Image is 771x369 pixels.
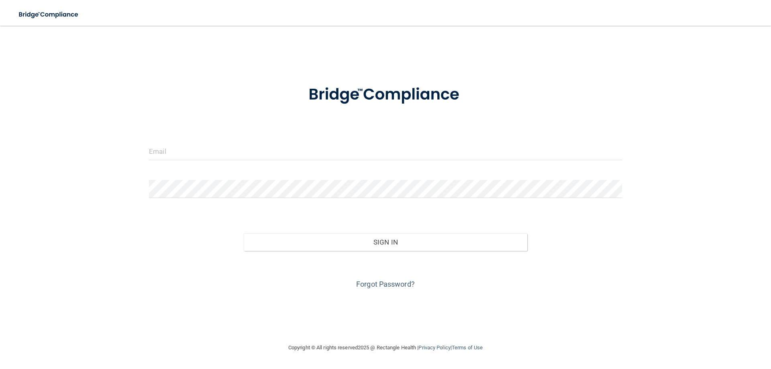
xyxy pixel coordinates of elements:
[418,345,450,351] a: Privacy Policy
[12,6,86,23] img: bridge_compliance_login_screen.278c3ca4.svg
[292,74,479,116] img: bridge_compliance_login_screen.278c3ca4.svg
[149,142,622,160] input: Email
[356,280,415,288] a: Forgot Password?
[239,335,532,361] div: Copyright © All rights reserved 2025 @ Rectangle Health | |
[244,233,528,251] button: Sign In
[452,345,483,351] a: Terms of Use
